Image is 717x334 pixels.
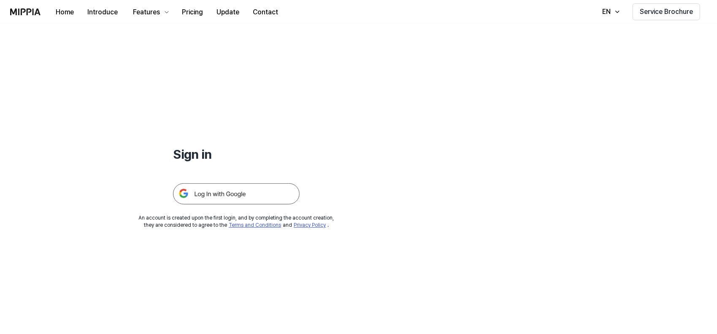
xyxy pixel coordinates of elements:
div: Features [131,7,162,17]
a: Privacy Policy [294,222,326,228]
button: EN [594,3,626,20]
h1: Sign in [173,145,300,163]
button: Home [49,4,81,21]
a: Terms and Conditions [229,222,281,228]
button: Contact [246,4,285,21]
div: EN [601,7,612,17]
a: Update [210,0,246,24]
img: 구글 로그인 버튼 [173,183,300,204]
div: An account is created upon the first login, and by completing the account creation, they are cons... [139,215,334,229]
button: Update [210,4,246,21]
button: Service Brochure [633,3,700,20]
button: Features [124,4,175,21]
button: Introduce [81,4,124,21]
button: Pricing [175,4,210,21]
img: logo [10,8,41,15]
